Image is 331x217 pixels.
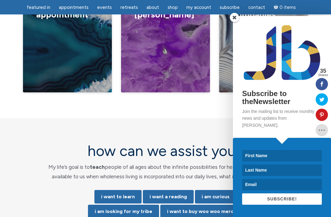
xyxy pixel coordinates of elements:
input: Email [242,179,322,190]
i: Cart [274,5,280,10]
span: 0 items [280,5,296,10]
span: Shares [318,74,328,77]
button: SUBSCRIBE! [242,193,322,205]
span: [PERSON_NAME] [134,9,194,20]
a: Appointments [55,2,92,14]
a: Cart0 items [270,1,299,14]
strong: teach [90,164,105,170]
p: My life’s goal is to people of all ages about the infinite possibilities for healing, joy and suc... [48,162,283,181]
span: 35 [318,68,328,74]
a: Subscribe [216,2,243,14]
a: My Account [183,2,215,14]
input: Last Name [242,165,322,176]
a: featured in [23,2,54,14]
a: Contact [245,2,269,14]
span: featured in [27,5,50,10]
a: i am curious [195,190,236,203]
a: Events [93,2,116,14]
span: Subscribe [220,5,240,10]
span: appointment [36,9,88,20]
a: Retreats [117,2,142,14]
span: SUBSCRIBE! [267,196,297,201]
h2: Subscribe to theNewsletter [242,90,322,106]
span: Retreats [120,5,138,10]
span: Shop [168,5,178,10]
a: About [143,2,163,14]
span: Appointments [59,5,89,10]
span: Contact [248,5,265,10]
span: My Account [186,5,211,10]
span: About [146,5,159,10]
a: i want a reading [143,190,194,203]
p: Join the mailing list to receive monthly news and updates from [PERSON_NAME]. [242,108,322,129]
a: i want to learn [94,190,142,203]
a: Shop [164,2,181,14]
span: Events [97,5,112,10]
input: First Name [242,150,322,161]
h2: how can we assist you? [48,143,283,159]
